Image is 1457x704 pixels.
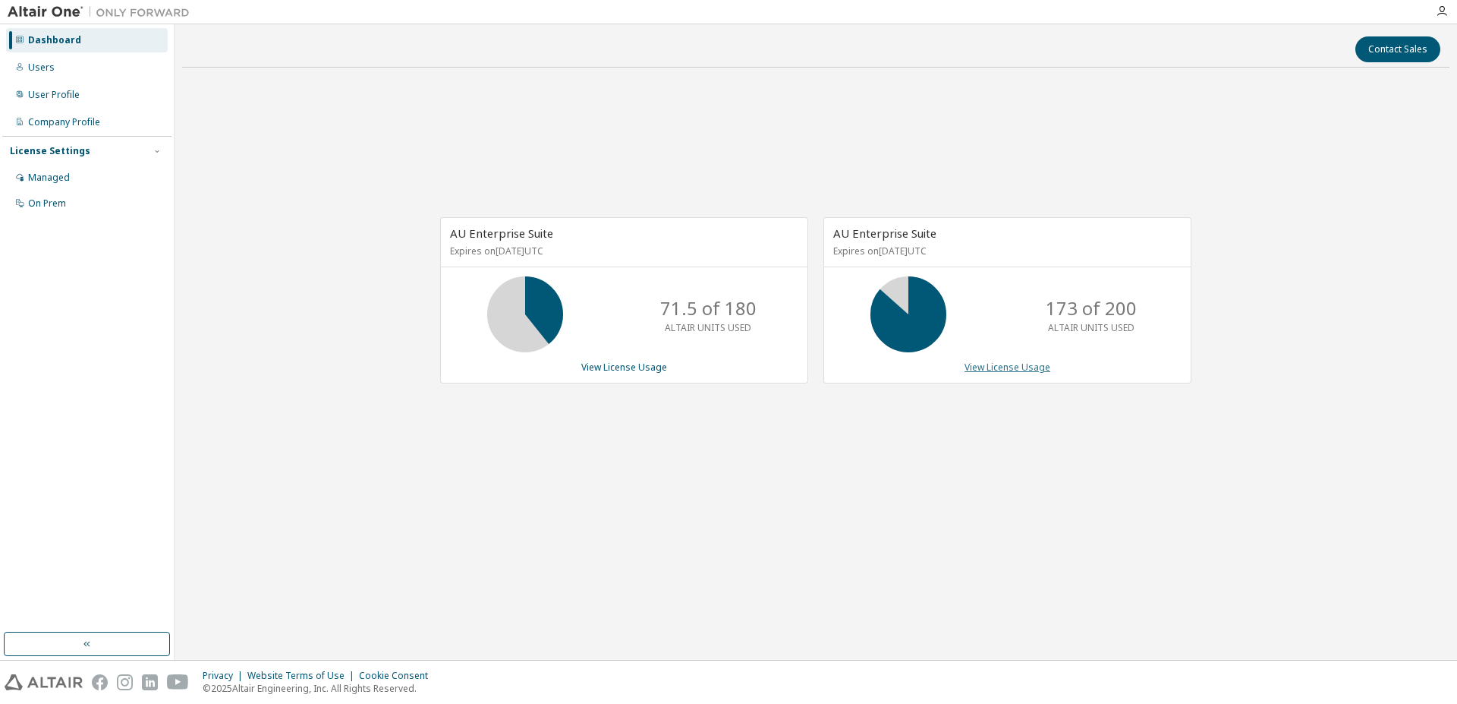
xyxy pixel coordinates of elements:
[28,172,70,184] div: Managed
[660,295,757,321] p: 71.5 of 180
[28,62,55,74] div: Users
[203,682,437,695] p: © 2025 Altair Engineering, Inc. All Rights Reserved.
[1048,321,1134,334] p: ALTAIR UNITS USED
[247,670,359,682] div: Website Terms of Use
[665,321,751,334] p: ALTAIR UNITS USED
[117,674,133,690] img: instagram.svg
[142,674,158,690] img: linkedin.svg
[28,116,100,128] div: Company Profile
[833,245,1178,257] p: Expires on [DATE] UTC
[28,34,81,46] div: Dashboard
[1046,295,1137,321] p: 173 of 200
[450,245,795,257] p: Expires on [DATE] UTC
[92,674,108,690] img: facebook.svg
[450,226,553,241] span: AU Enterprise Suite
[10,145,90,157] div: License Settings
[1355,36,1440,62] button: Contact Sales
[833,226,936,241] span: AU Enterprise Suite
[965,361,1050,374] a: View License Usage
[581,361,667,374] a: View License Usage
[359,670,437,682] div: Cookie Consent
[203,670,247,682] div: Privacy
[28,89,80,101] div: User Profile
[8,5,197,20] img: Altair One
[167,674,189,690] img: youtube.svg
[5,674,83,690] img: altair_logo.svg
[28,197,66,210] div: On Prem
